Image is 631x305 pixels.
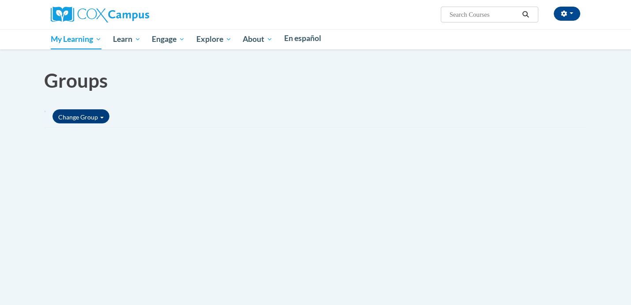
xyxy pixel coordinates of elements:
[191,29,237,49] a: Explore
[44,69,108,92] span: Groups
[45,29,107,49] a: My Learning
[113,34,141,45] span: Learn
[554,7,580,21] button: Account Settings
[152,34,185,45] span: Engage
[53,109,109,123] a: Change Group
[107,29,146,49] a: Learn
[284,33,321,43] span: En español
[51,34,101,45] span: My Learning
[243,34,273,45] span: About
[146,29,191,49] a: Engage
[278,29,327,48] a: En español
[522,11,530,18] i: 
[51,10,149,18] a: Cox Campus
[51,7,149,22] img: Cox Campus
[237,29,279,49] a: About
[519,9,533,20] button: Search
[196,34,232,45] span: Explore
[38,29,593,49] div: Main menu
[449,9,519,20] input: Search Courses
